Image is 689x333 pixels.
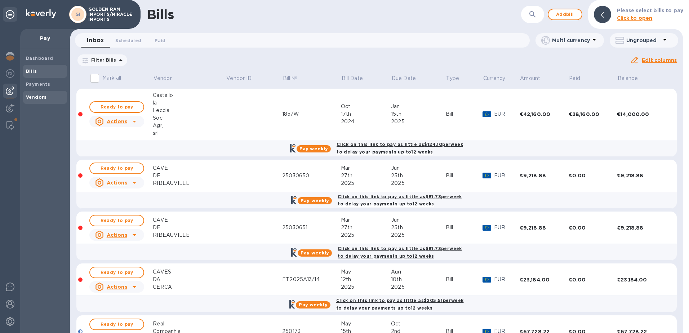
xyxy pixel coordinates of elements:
b: Click to open [617,15,653,21]
span: Ready to pay [96,268,138,277]
p: EUR [494,110,520,118]
p: Bill Date [342,75,363,82]
div: 10th [391,276,446,283]
div: €0.00 [569,224,617,231]
p: Bill № [283,75,298,82]
div: €9,218.88 [617,224,668,231]
div: 185/W [282,110,341,118]
p: Vendor [154,75,172,82]
h1: Bills [147,7,174,22]
p: GOLDEN RAM IMPORTS/MIRACLE IMPORTS [88,7,124,22]
span: Vendor [154,75,181,82]
span: Balance [618,75,647,82]
div: Bill [446,224,483,231]
b: Click on this link to pay as little as $81.73 per week to delay your payments up to 12 weeks [338,194,462,207]
div: €23,184.00 [520,276,569,283]
div: Bill [446,110,483,118]
span: Amount [520,75,550,82]
div: €42,160.00 [520,111,569,118]
div: Aug [391,268,446,276]
p: Vendor ID [226,75,252,82]
b: Pay weekly [301,198,329,203]
div: Leccia [153,107,226,114]
div: CAVE [153,216,226,224]
div: CAVES [153,268,226,276]
div: Oct [341,103,391,110]
b: Click on this link to pay as little as $124.10 per week to delay your payments up to 12 weeks [337,142,463,155]
div: DE [153,224,226,231]
button: Ready to pay [89,163,144,174]
p: Ungrouped [626,37,661,44]
p: Paid [569,75,580,82]
div: 2025 [391,118,446,125]
span: Ready to pay [96,164,138,173]
div: la [153,99,226,107]
span: Scheduled [115,37,141,44]
b: Click on this link to pay as little as $81.73 per week to delay your payments up to 12 weeks [338,246,462,259]
div: Oct [391,320,446,328]
div: 2025 [341,283,391,291]
p: Currency [483,75,506,82]
div: DA [153,276,226,283]
img: Foreign exchange [6,69,14,78]
b: Pay weekly [299,146,328,151]
button: Ready to pay [89,215,144,226]
span: Vendor ID [226,75,261,82]
b: Payments [26,81,50,87]
button: Ready to pay [89,267,144,278]
b: Please select bills to pay [617,8,683,13]
div: Real [153,320,226,328]
div: Bill [446,172,483,179]
div: Castello [153,92,226,99]
div: 12th [341,276,391,283]
b: Vendors [26,94,47,100]
div: CAVE [153,164,226,172]
u: Actions [107,232,127,238]
p: Multi currency [552,37,590,44]
u: Edit columns [642,57,677,63]
div: 27th [341,172,391,179]
p: Pay [26,35,64,42]
div: 25th [391,224,446,231]
p: EUR [494,276,520,283]
span: Ready to pay [96,216,138,225]
div: 25030650 [282,172,341,179]
b: GI [75,12,81,17]
p: Type [446,75,459,82]
p: Mark all [102,74,121,82]
div: Mar [341,216,391,224]
div: 2025 [391,179,446,187]
p: EUR [494,224,520,231]
div: RIBEAUVILLE [153,231,226,239]
div: Agr, [153,122,226,129]
div: May [341,268,391,276]
span: Paid [155,37,165,44]
img: Logo [26,9,56,18]
div: 2025 [391,231,446,239]
div: 2025 [341,179,391,187]
p: Balance [618,75,638,82]
div: €23,184.00 [617,276,668,283]
div: 25030651 [282,224,341,231]
span: Add bill [554,10,576,19]
span: Ready to pay [96,103,138,111]
div: FT2025A13/14 [282,276,341,283]
div: Soc. [153,114,226,122]
b: Pay weekly [299,302,327,307]
div: 17th [341,110,391,118]
u: Actions [107,119,127,124]
div: Mar [341,164,391,172]
div: CERCA [153,283,226,291]
div: €0.00 [569,276,617,283]
div: 2025 [341,231,391,239]
u: Actions [107,180,127,186]
div: €0.00 [569,172,617,179]
span: Due Date [392,75,425,82]
div: €28,160.00 [569,111,617,118]
button: Ready to pay [89,101,144,113]
div: 27th [341,224,391,231]
b: Click on this link to pay as little as $205.51 per week to delay your payments up to 12 weeks [336,298,464,311]
span: Inbox [87,35,104,45]
div: 25th [391,172,446,179]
